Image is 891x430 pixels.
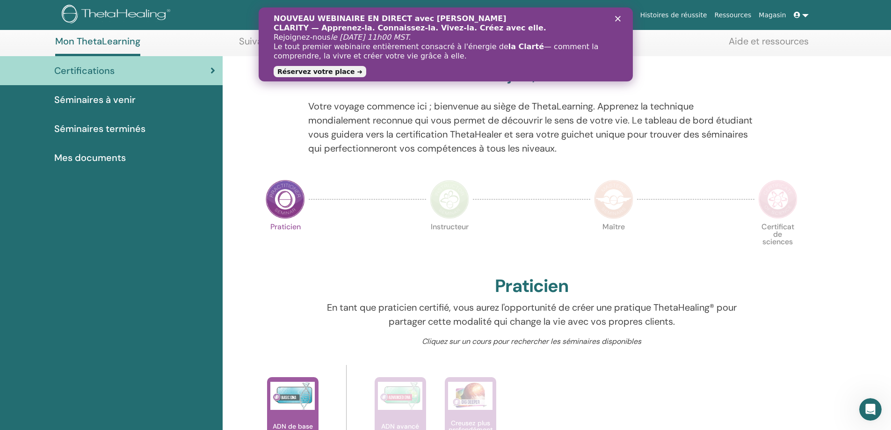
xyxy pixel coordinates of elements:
font: Praticien [270,222,301,232]
a: Magasin [755,7,790,24]
a: Aide et ressources [729,36,809,54]
a: Suivant [239,36,271,54]
img: logo.png [62,5,174,26]
font: Magasin [759,11,786,19]
font: Histoires de réussite [640,11,707,19]
iframe: Bannière de chat en direct par interphone [259,7,633,81]
img: Instructeur [430,180,469,219]
a: Cours et séminaires [516,7,589,24]
font: Cliquez sur un cours pour rechercher les séminaires disponibles [422,336,641,346]
font: Certificat de sciences [761,222,794,247]
font: Instructeur [431,222,469,232]
a: Certification [589,7,636,24]
font: Mes documents [54,152,126,164]
img: Certificat de sciences [758,180,797,219]
font: Mon ThetaLearning [55,35,140,47]
font: Certifications [54,65,115,77]
img: Maître [594,180,633,219]
font: Aide et ressources [729,35,809,47]
div: Fermer [356,8,366,14]
font: Votre voyage commence ici ; bienvenue au siège de ThetaLearning. Apprenez la technique mondialeme... [308,100,753,154]
font: Maître [602,222,625,232]
font: Ressources [715,11,752,19]
font: Suivant [239,35,271,47]
img: ADN avancé [378,382,422,410]
iframe: Chat en direct par interphone [859,398,882,421]
a: Mon ThetaLearning [55,36,140,56]
font: Séminaires terminés [54,123,145,135]
font: Séminaires à venir [54,94,136,106]
a: À propos [480,7,516,24]
a: Histoires de réussite [637,7,711,24]
img: Creusez plus profondément [448,382,493,410]
a: Ressources [711,7,755,24]
font: En tant que praticien certifié, vous aurez l'opportunité de créer une pratique ThetaHealing® pour... [327,301,737,328]
img: ADN de base [270,382,315,410]
img: Praticien [266,180,305,219]
font: Praticien [495,274,568,298]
